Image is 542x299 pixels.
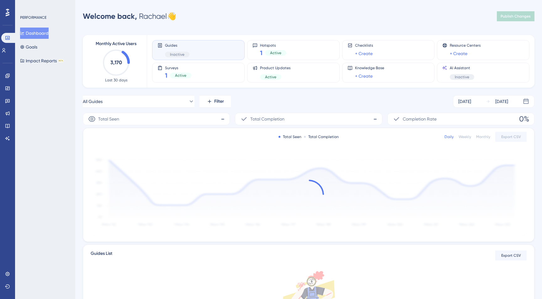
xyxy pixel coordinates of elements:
[83,95,194,108] button: All Guides
[260,65,290,70] span: Product Updates
[91,250,112,261] span: Guides List
[165,71,167,80] span: 1
[355,50,373,57] a: + Create
[58,59,64,62] div: BETA
[450,43,481,48] span: Resource Centers
[355,72,373,80] a: + Create
[165,43,189,48] span: Guides
[221,114,225,124] span: -
[98,115,119,123] span: Total Seen
[476,134,490,139] div: Monthly
[495,132,527,142] button: Export CSV
[304,134,339,139] div: Total Completion
[497,11,534,21] button: Publish Changes
[355,43,373,48] span: Checklists
[455,75,469,80] span: Inactive
[20,55,64,66] button: Impact ReportsBETA
[444,134,454,139] div: Daily
[355,65,384,70] span: Knowledge Base
[373,114,377,124] span: -
[279,134,301,139] div: Total Seen
[199,95,231,108] button: Filter
[260,49,263,57] span: 1
[214,98,224,105] span: Filter
[519,114,529,124] span: 0%
[265,75,276,80] span: Active
[105,78,127,83] span: Last 30 days
[175,73,186,78] span: Active
[83,12,137,21] span: Welcome back,
[20,41,37,53] button: Goals
[501,134,521,139] span: Export CSV
[20,15,46,20] div: PERFORMANCE
[450,65,474,70] span: AI Assistant
[250,115,284,123] span: Total Completion
[501,14,531,19] span: Publish Changes
[20,28,49,39] button: Dashboard
[170,52,184,57] span: Inactive
[83,11,176,21] div: Rachael 👋
[83,98,103,105] span: All Guides
[450,50,467,57] a: + Create
[458,98,471,105] div: [DATE]
[403,115,437,123] span: Completion Rate
[495,98,508,105] div: [DATE]
[501,253,521,258] span: Export CSV
[165,65,191,70] span: Surveys
[260,43,286,47] span: Hotspots
[270,50,281,55] span: Active
[459,134,471,139] div: Weekly
[110,59,122,65] text: 3,170
[495,250,527,260] button: Export CSV
[96,40,136,48] span: Monthly Active Users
